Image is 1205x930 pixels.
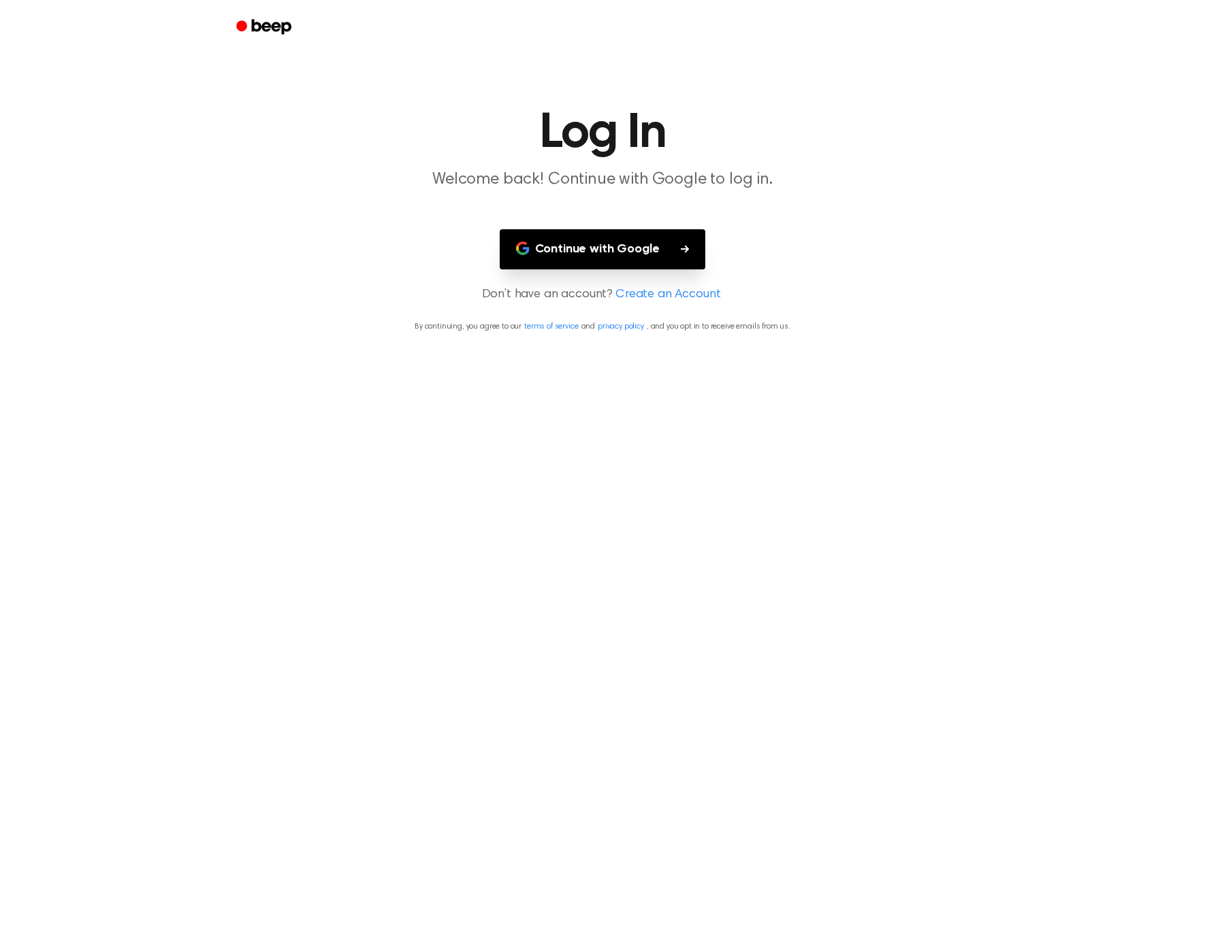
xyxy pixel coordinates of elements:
[524,322,578,331] a: terms of service
[254,109,951,158] h1: Log In
[16,286,1189,304] p: Don’t have an account?
[598,322,644,331] a: privacy policy
[341,169,864,191] p: Welcome back! Continue with Google to log in.
[227,14,304,41] a: Beep
[16,320,1189,333] p: By continuing, you agree to our and , and you opt in to receive emails from us.
[500,229,706,269] button: Continue with Google
[615,286,720,304] a: Create an Account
